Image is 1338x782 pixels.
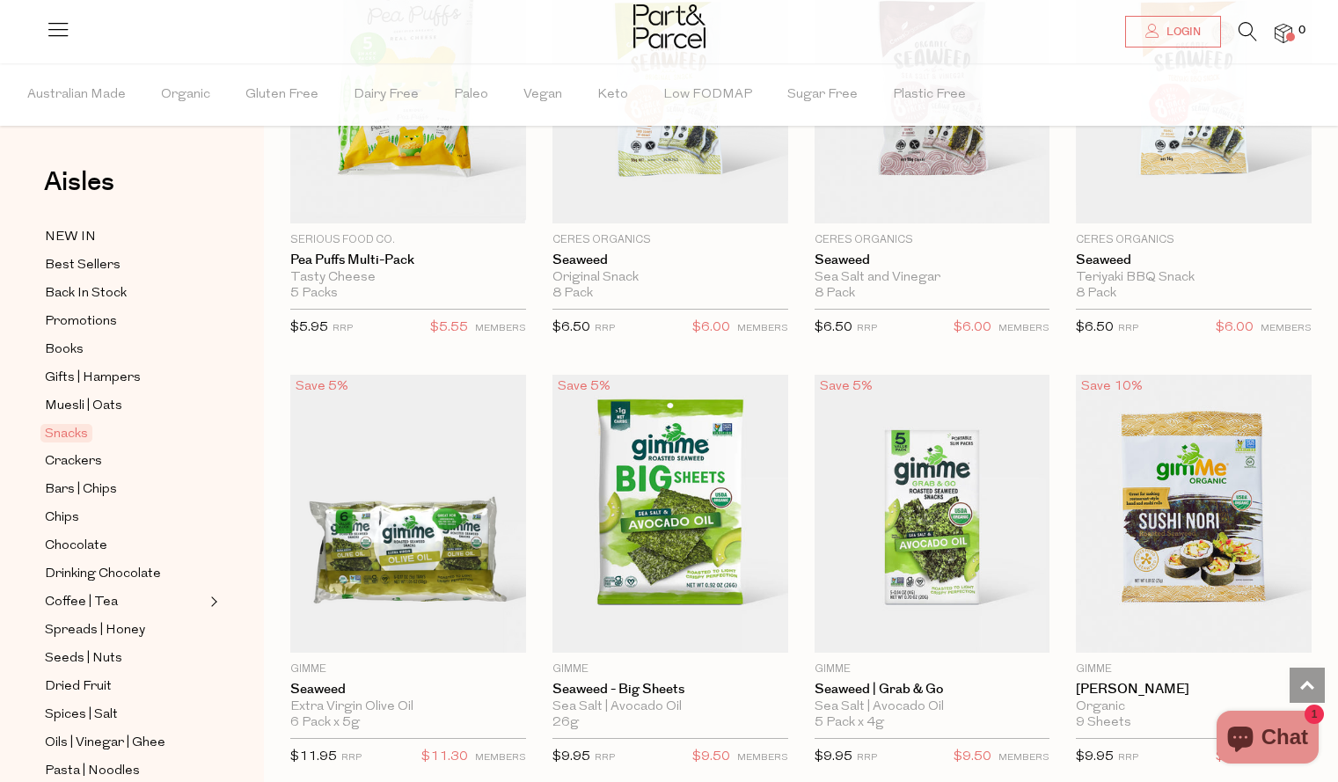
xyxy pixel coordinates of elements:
[552,375,788,653] img: Seaweed - Big Sheets
[1076,682,1312,698] a: [PERSON_NAME]
[430,317,468,340] span: $5.55
[552,321,590,334] span: $6.50
[552,286,593,302] span: 8 Pack
[45,760,205,782] a: Pasta | Noodles
[1162,25,1201,40] span: Login
[552,661,788,677] p: Gimme
[737,324,788,333] small: MEMBERS
[1118,753,1138,763] small: RRP
[290,682,526,698] a: Seaweed
[45,395,205,417] a: Muesli | Oats
[45,620,145,641] span: Spreads | Honey
[45,536,107,557] span: Chocolate
[45,479,205,501] a: Bars | Chips
[787,64,858,126] span: Sugar Free
[597,64,628,126] span: Keto
[45,647,205,669] a: Seeds | Nuts
[40,424,92,442] span: Snacks
[1125,16,1221,48] a: Login
[815,252,1050,268] a: Seaweed
[1076,321,1114,334] span: $6.50
[333,324,353,333] small: RRP
[595,324,615,333] small: RRP
[290,661,526,677] p: Gimme
[552,715,579,731] span: 26g
[45,676,112,698] span: Dried Fruit
[45,311,117,333] span: Promotions
[45,479,117,501] span: Bars | Chips
[954,746,991,769] span: $9.50
[45,282,205,304] a: Back In Stock
[45,340,84,361] span: Books
[290,715,360,731] span: 6 Pack x 5g
[1076,661,1312,677] p: Gimme
[1261,324,1312,333] small: MEMBERS
[815,375,1050,653] img: Seaweed | Grab & Go
[45,732,205,754] a: Oils | Vinegar | Ghee
[1076,232,1312,248] p: Ceres Organics
[45,226,205,248] a: NEW IN
[815,321,852,334] span: $6.50
[454,64,488,126] span: Paleo
[290,270,526,286] div: Tasty Cheese
[1076,286,1116,302] span: 8 Pack
[421,746,468,769] span: $11.30
[1076,375,1312,653] img: Sushi Nori
[45,254,205,276] a: Best Sellers
[45,450,205,472] a: Crackers
[45,733,165,754] span: Oils | Vinegar | Ghee
[1076,699,1312,715] div: Organic
[45,283,127,304] span: Back In Stock
[1076,715,1131,731] span: 9 Sheets
[692,746,730,769] span: $9.50
[954,317,991,340] span: $6.00
[44,169,114,213] a: Aisles
[815,232,1050,248] p: Ceres Organics
[595,753,615,763] small: RRP
[633,4,706,48] img: Part&Parcel
[45,508,79,529] span: Chips
[45,592,118,613] span: Coffee | Tea
[1211,711,1324,768] inbox-online-store-chat: Shopify online store chat
[475,324,526,333] small: MEMBERS
[45,423,205,444] a: Snacks
[45,227,96,248] span: NEW IN
[45,367,205,389] a: Gifts | Hampers
[341,753,362,763] small: RRP
[552,682,788,698] a: Seaweed - Big Sheets
[1118,324,1138,333] small: RRP
[45,761,140,782] span: Pasta | Noodles
[27,64,126,126] span: Australian Made
[998,324,1049,333] small: MEMBERS
[290,286,338,302] span: 5 Packs
[290,321,328,334] span: $5.95
[45,311,205,333] a: Promotions
[552,252,788,268] a: Seaweed
[815,286,855,302] span: 8 Pack
[1076,270,1312,286] div: Teriyaki BBQ Snack
[552,750,590,764] span: $9.95
[45,705,118,726] span: Spices | Salt
[45,704,205,726] a: Spices | Salt
[45,535,205,557] a: Chocolate
[45,368,141,389] span: Gifts | Hampers
[552,699,788,715] div: Sea Salt | Avocado Oil
[663,64,752,126] span: Low FODMAP
[737,753,788,763] small: MEMBERS
[815,375,878,398] div: Save 5%
[45,591,205,613] a: Coffee | Tea
[815,715,884,731] span: 5 Pack x 4g
[354,64,419,126] span: Dairy Free
[1076,252,1312,268] a: Seaweed
[45,564,161,585] span: Drinking Chocolate
[45,451,102,472] span: Crackers
[475,753,526,763] small: MEMBERS
[290,375,354,398] div: Save 5%
[245,64,318,126] span: Gluten Free
[45,619,205,641] a: Spreads | Honey
[290,699,526,715] div: Extra Virgin Olive Oil
[893,64,966,126] span: Plastic Free
[45,676,205,698] a: Dried Fruit
[45,507,205,529] a: Chips
[815,699,1050,715] div: Sea Salt | Avocado Oil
